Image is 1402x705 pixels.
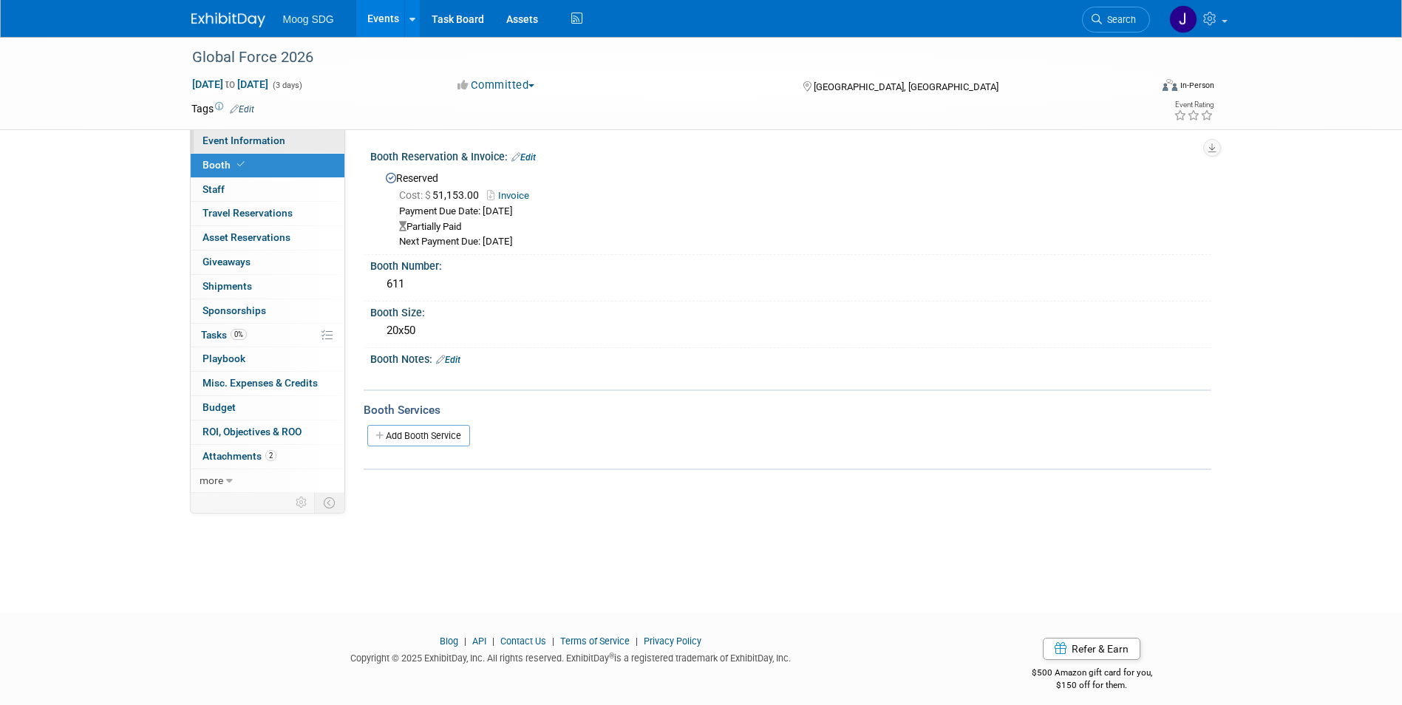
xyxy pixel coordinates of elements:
[381,319,1200,342] div: 20x50
[191,226,344,250] a: Asset Reservations
[200,474,223,486] span: more
[203,183,225,195] span: Staff
[191,202,344,225] a: Travel Reservations
[191,275,344,299] a: Shipments
[560,636,630,647] a: Terms of Service
[314,493,344,512] td: Toggle Event Tabs
[203,280,252,292] span: Shipments
[203,426,302,437] span: ROI, Objectives & ROO
[814,81,998,92] span: [GEOGRAPHIC_DATA], [GEOGRAPHIC_DATA]
[1102,14,1136,25] span: Search
[191,372,344,395] a: Misc. Expenses & Credits
[231,329,247,340] span: 0%
[191,347,344,371] a: Playbook
[191,469,344,493] a: more
[370,348,1211,367] div: Booth Notes:
[609,652,614,660] sup: ®
[489,636,498,647] span: |
[265,450,276,461] span: 2
[191,420,344,444] a: ROI, Objectives & ROO
[203,401,236,413] span: Budget
[283,13,334,25] span: Moog SDG
[452,78,540,93] button: Committed
[203,134,285,146] span: Event Information
[191,324,344,347] a: Tasks0%
[203,256,251,268] span: Giveaways
[1163,79,1177,91] img: Format-Inperson.png
[191,445,344,469] a: Attachments2
[511,152,536,163] a: Edit
[399,205,1200,219] div: Payment Due Date: [DATE]
[367,425,470,446] a: Add Booth Service
[191,251,344,274] a: Giveaways
[364,402,1211,418] div: Booth Services
[632,636,642,647] span: |
[1043,638,1140,660] a: Refer & Earn
[399,220,1200,234] div: Partially Paid
[203,304,266,316] span: Sponsorships
[399,189,485,201] span: 51,153.00
[370,255,1211,273] div: Booth Number:
[191,299,344,323] a: Sponsorships
[191,101,254,116] td: Tags
[370,146,1211,165] div: Booth Reservation & Invoice:
[191,129,344,153] a: Event Information
[500,636,546,647] a: Contact Us
[203,231,290,243] span: Asset Reservations
[1180,80,1214,91] div: In-Person
[191,154,344,177] a: Booth
[1169,5,1197,33] img: Jaclyn Roberts
[370,302,1211,320] div: Booth Size:
[440,636,458,647] a: Blog
[191,178,344,202] a: Staff
[203,450,276,462] span: Attachments
[548,636,558,647] span: |
[203,159,248,171] span: Booth
[381,273,1200,296] div: 611
[223,78,237,90] span: to
[230,104,254,115] a: Edit
[191,648,951,665] div: Copyright © 2025 ExhibitDay, Inc. All rights reserved. ExhibitDay is a registered trademark of Ex...
[191,78,269,91] span: [DATE] [DATE]
[203,352,245,364] span: Playbook
[644,636,701,647] a: Privacy Policy
[1174,101,1214,109] div: Event Rating
[187,44,1128,71] div: Global Force 2026
[399,189,432,201] span: Cost: $
[201,329,247,341] span: Tasks
[472,636,486,647] a: API
[191,13,265,27] img: ExhibitDay
[191,396,344,420] a: Budget
[381,167,1200,250] div: Reserved
[271,81,302,90] span: (3 days)
[1082,7,1150,33] a: Search
[399,235,1200,249] div: Next Payment Due: [DATE]
[203,207,293,219] span: Travel Reservations
[237,160,245,168] i: Booth reservation complete
[289,493,315,512] td: Personalize Event Tab Strip
[1063,77,1215,99] div: Event Format
[973,657,1211,691] div: $500 Amazon gift card for you,
[203,377,318,389] span: Misc. Expenses & Credits
[460,636,470,647] span: |
[487,190,537,201] a: Invoice
[436,355,460,365] a: Edit
[973,679,1211,692] div: $150 off for them.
